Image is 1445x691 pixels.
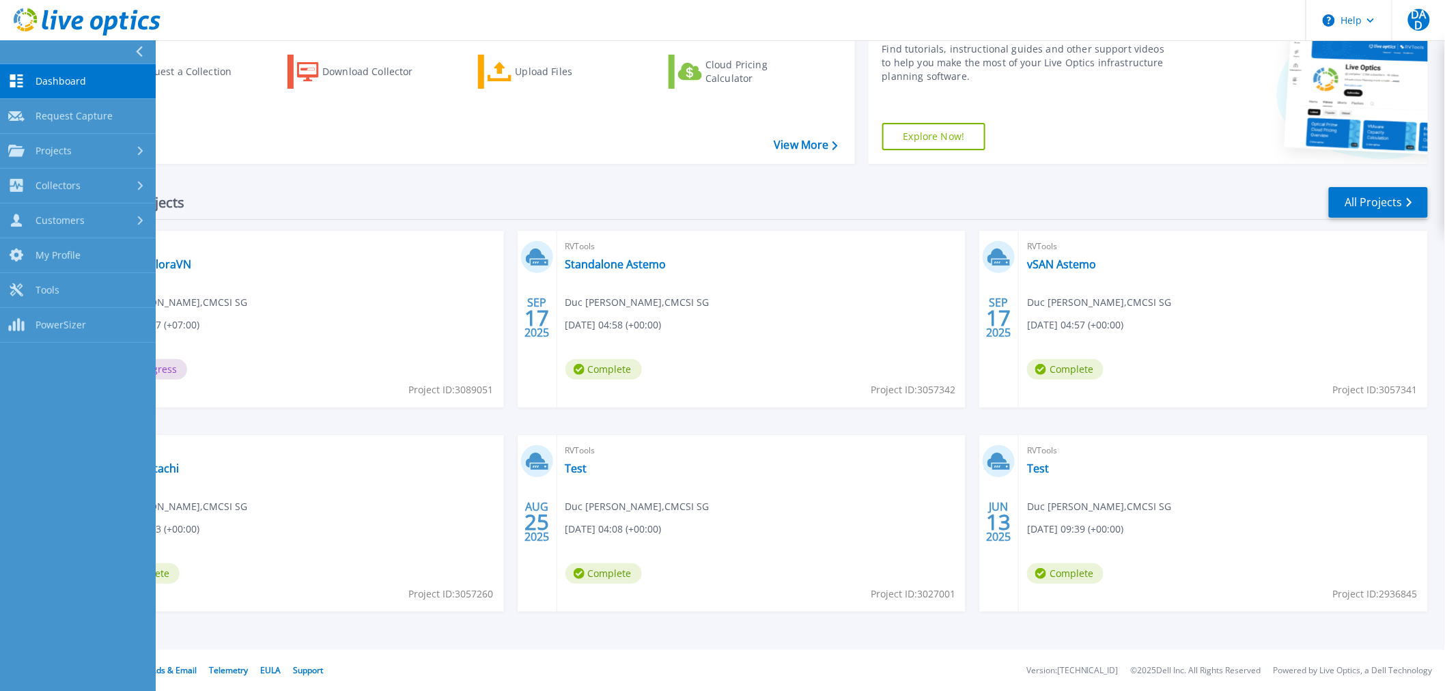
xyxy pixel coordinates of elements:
[565,462,587,475] a: Test
[36,180,81,192] span: Collectors
[36,75,86,87] span: Dashboard
[97,55,249,89] a: Request a Collection
[565,239,958,254] span: RVTools
[103,443,496,458] span: RVTools
[478,55,630,89] a: Upload Files
[565,359,642,380] span: Complete
[565,295,710,310] span: Duc [PERSON_NAME] , CMCSI SG
[871,382,955,397] span: Project ID: 3057342
[36,284,59,296] span: Tools
[1027,295,1171,310] span: Duc [PERSON_NAME] , CMCSI SG
[103,295,247,310] span: Duc [PERSON_NAME] , CMCSI SG
[103,499,247,514] span: Duc [PERSON_NAME] , CMCSI SG
[287,55,440,89] a: Download Collector
[1027,522,1123,537] span: [DATE] 09:39 (+00:00)
[1027,359,1104,380] span: Complete
[1027,499,1171,514] span: Duc [PERSON_NAME] , CMCSI SG
[987,312,1011,324] span: 17
[136,58,245,85] div: Request a Collection
[565,499,710,514] span: Duc [PERSON_NAME] , CMCSI SG
[524,312,549,324] span: 17
[151,664,197,676] a: Ads & Email
[36,214,85,227] span: Customers
[1027,443,1420,458] span: RVTools
[1333,382,1418,397] span: Project ID: 3057341
[409,587,494,602] span: Project ID: 3057260
[669,55,821,89] a: Cloud Pricing Calculator
[103,239,496,254] span: Optical Prime
[565,443,958,458] span: RVTools
[260,664,281,676] a: EULA
[1027,257,1096,271] a: vSAN Astemo
[1027,318,1123,333] span: [DATE] 04:57 (+00:00)
[1333,587,1418,602] span: Project ID: 2936845
[1408,9,1430,31] span: DAD
[516,58,625,85] div: Upload Files
[36,249,81,262] span: My Profile
[1329,187,1428,218] a: All Projects
[1026,666,1119,675] li: Version: [TECHNICAL_ID]
[705,58,815,85] div: Cloud Pricing Calculator
[565,522,662,537] span: [DATE] 04:08 (+00:00)
[409,382,494,397] span: Project ID: 3089051
[1027,239,1420,254] span: RVTools
[209,664,248,676] a: Telemetry
[1131,666,1261,675] li: © 2025 Dell Inc. All Rights Reserved
[882,123,986,150] a: Explore Now!
[987,516,1011,528] span: 13
[986,497,1012,547] div: JUN 2025
[1027,462,1049,475] a: Test
[524,497,550,547] div: AUG 2025
[1027,563,1104,584] span: Complete
[986,293,1012,343] div: SEP 2025
[36,145,72,157] span: Projects
[565,257,667,271] a: Standalone Astemo
[524,516,549,528] span: 25
[774,139,837,152] a: View More
[322,58,432,85] div: Download Collector
[882,42,1169,83] div: Find tutorials, instructional guides and other support videos to help you make the most of your L...
[36,319,86,331] span: PowerSizer
[1274,666,1433,675] li: Powered by Live Optics, a Dell Technology
[565,563,642,584] span: Complete
[871,587,955,602] span: Project ID: 3027001
[565,318,662,333] span: [DATE] 04:58 (+00:00)
[524,293,550,343] div: SEP 2025
[293,664,323,676] a: Support
[36,110,113,122] span: Request Capture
